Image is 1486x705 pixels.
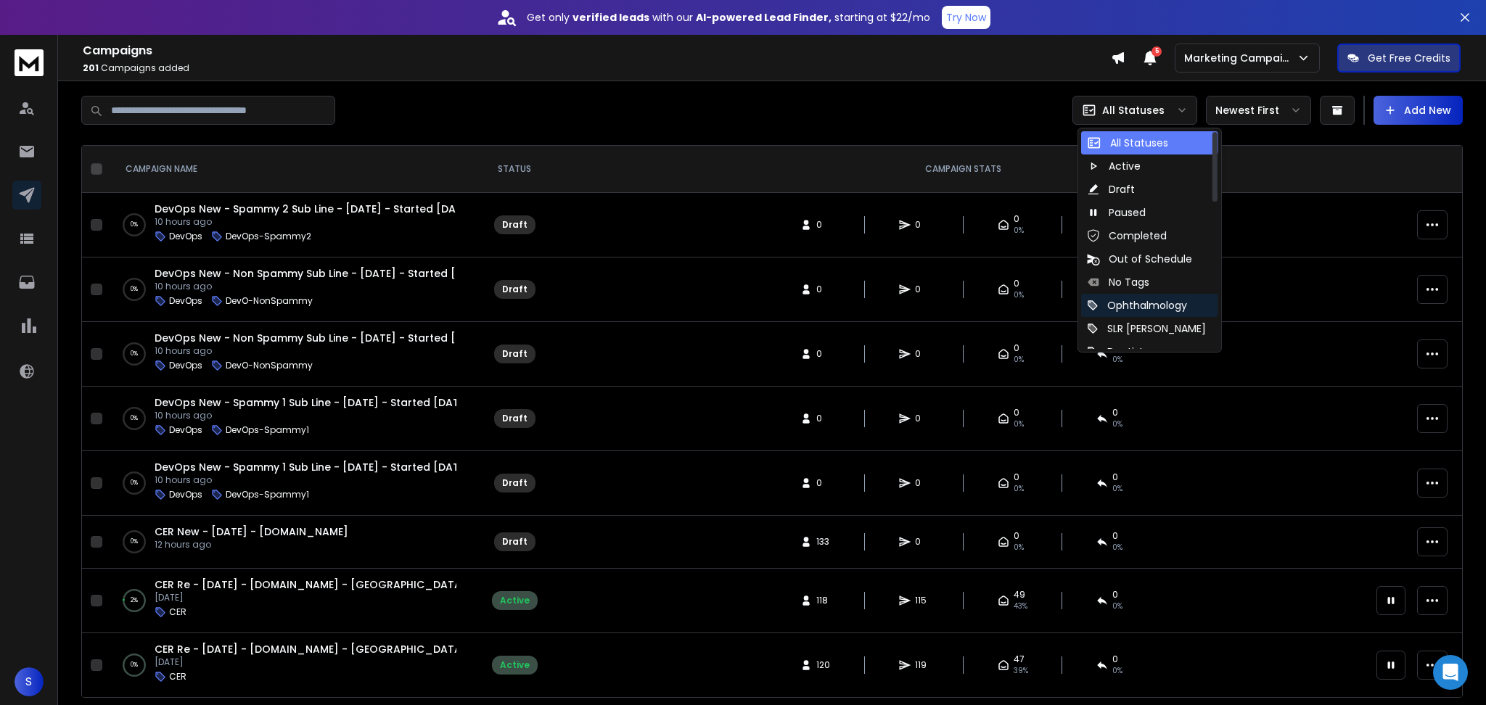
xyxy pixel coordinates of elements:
[502,413,528,424] div: Draft
[108,387,471,451] td: 0%DevOps New - Spammy 1 Sub Line - [DATE] - Started [DATE] - [DOMAIN_NAME]10 hours agoDevOpsDevOp...
[108,257,471,322] td: 0%DevOps New - Non Spammy Sub Line - [DATE] - Started [DATE] - [DOMAIN_NAME]10 hours agoDevOpsDev...
[131,282,138,297] p: 0 %
[131,593,138,608] p: 2 %
[15,667,44,696] button: S
[816,348,831,360] span: 0
[169,424,202,436] p: DevOps
[155,331,588,345] a: DevOps New - Non Spammy Sub Line - [DATE] - Started [DATE] - [DOMAIN_NAME]
[816,536,831,548] span: 133
[108,146,471,193] th: CAMPAIGN NAME
[915,219,929,231] span: 0
[155,592,456,603] p: [DATE]
[1337,44,1461,73] button: Get Free Credits
[915,284,929,295] span: 0
[1368,51,1450,65] p: Get Free Credits
[155,539,348,551] p: 12 hours ago
[1014,419,1024,430] span: 0%
[108,322,471,387] td: 0%DevOps New - Non Spammy Sub Line - [DATE] - Started [DATE] - [DOMAIN_NAME]10 hours agoDevOpsDev...
[502,219,528,231] div: Draft
[915,477,929,489] span: 0
[131,218,138,232] p: 0 %
[226,231,311,242] p: DevOps-Spammy2
[1014,354,1024,366] span: 0%
[1433,655,1468,690] div: Open Intercom Messenger
[1112,407,1118,419] span: 0
[1087,321,1206,336] div: SLR [PERSON_NAME]
[502,536,528,548] div: Draft
[1152,46,1162,57] span: 5
[915,348,929,360] span: 0
[15,49,44,76] img: logo
[816,659,831,671] span: 120
[1014,601,1027,612] span: 43 %
[500,659,530,671] div: Active
[502,348,528,360] div: Draft
[915,413,929,424] span: 0
[915,536,929,548] span: 0
[155,216,456,228] p: 10 hours ago
[816,413,831,424] span: 0
[1112,654,1118,665] span: 0
[1087,205,1146,220] div: Paused
[558,146,1368,193] th: CAMPAIGN STATS
[572,10,649,25] strong: verified leads
[1112,354,1122,366] span: 0%
[155,460,570,474] a: DevOps New - Spammy 1 Sub Line - [DATE] - Started [DATE] - [DOMAIN_NAME]
[155,410,456,421] p: 10 hours ago
[1014,342,1019,354] span: 0
[155,642,467,656] a: CER Re - [DATE] - [DOMAIN_NAME] - [GEOGRAPHIC_DATA]
[169,231,202,242] p: DevOps
[155,266,588,281] a: DevOps New - Non Spammy Sub Line - [DATE] - Started [DATE] - [DOMAIN_NAME]
[155,395,570,410] a: DevOps New - Spammy 1 Sub Line - [DATE] - Started [DATE] - [DOMAIN_NAME]
[83,62,99,74] span: 201
[131,347,138,361] p: 0 %
[1014,589,1025,601] span: 49
[169,295,202,307] p: DevOps
[696,10,832,25] strong: AI-powered Lead Finder,
[155,656,456,668] p: [DATE]
[83,42,1111,59] h1: Campaigns
[1112,665,1122,677] span: 0 %
[155,345,456,357] p: 10 hours ago
[915,659,929,671] span: 119
[471,146,558,193] th: STATUS
[1014,542,1024,553] span: 0%
[1087,275,1149,289] div: No Tags
[816,595,831,606] span: 118
[502,477,528,489] div: Draft
[226,295,313,307] p: DevO-NonSpammy
[1087,228,1167,243] div: Completed
[816,219,831,231] span: 0
[816,477,831,489] span: 0
[1014,471,1019,483] span: 0
[1014,278,1019,289] span: 0
[816,284,831,295] span: 0
[155,202,573,216] span: DevOps New - Spammy 2 Sub Line - [DATE] - Started [DATE] - [DOMAIN_NAME]
[108,451,471,516] td: 0%DevOps New - Spammy 1 Sub Line - [DATE] - Started [DATE] - [DOMAIN_NAME]10 hours agoDevOpsDevOp...
[1112,589,1118,601] span: 0
[1087,252,1192,266] div: Out of Schedule
[1112,601,1122,612] span: 0 %
[131,476,138,490] p: 0 %
[108,516,471,569] td: 0%CER New - [DATE] - [DOMAIN_NAME]12 hours ago
[169,606,186,618] p: CER
[942,6,990,29] button: Try Now
[83,62,1111,74] p: Campaigns added
[1112,530,1118,542] span: 0
[155,524,348,539] a: CER New - [DATE] - [DOMAIN_NAME]
[946,10,986,25] p: Try Now
[527,10,930,25] p: Get only with our starting at $22/mo
[1014,654,1025,665] span: 47
[1014,407,1019,419] span: 0
[155,577,467,592] a: CER Re - [DATE] - [DOMAIN_NAME] - [GEOGRAPHIC_DATA]
[1087,182,1135,197] div: Draft
[155,474,456,486] p: 10 hours ago
[169,671,186,683] p: CER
